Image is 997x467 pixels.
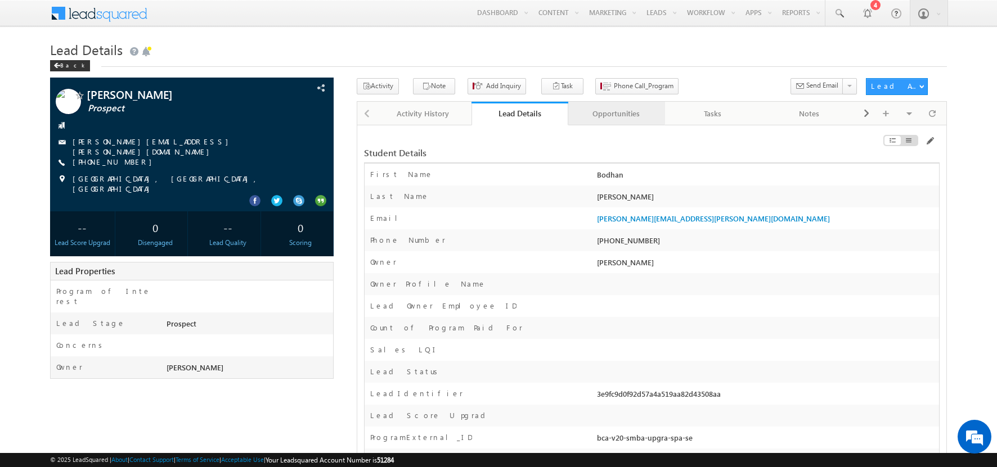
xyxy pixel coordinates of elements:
[50,60,90,71] div: Back
[129,456,174,463] a: Contact Support
[185,6,212,33] div: Minimize live chat window
[674,107,752,120] div: Tasks
[53,238,112,248] div: Lead Score Upgrad
[221,456,264,463] a: Acceptable Use
[370,169,433,179] label: First Name
[55,265,115,276] span: Lead Properties
[73,137,234,156] a: [PERSON_NAME][EMAIL_ADDRESS][PERSON_NAME][DOMAIN_NAME]
[50,455,394,465] span: © 2025 LeadSquared | | | | |
[577,107,655,120] div: Opportunities
[56,286,153,306] label: Program of Interest
[167,362,223,372] span: [PERSON_NAME]
[594,388,939,404] div: 3e9fc9d0f92d57a4a519aa82d43508aa
[176,456,219,463] a: Terms of Service
[370,235,446,245] label: Phone Number
[594,169,939,185] div: Bodhan
[73,174,304,194] span: [GEOGRAPHIC_DATA], [GEOGRAPHIC_DATA], [GEOGRAPHIC_DATA]
[56,318,125,328] label: Lead Stage
[370,344,439,355] label: Sales LQI
[595,78,679,94] button: Phone Call_Program
[377,456,394,464] span: 51284
[53,217,112,238] div: --
[266,456,394,464] span: Your Leadsquared Account Number is
[614,81,673,91] span: Phone Call_Program
[597,257,654,267] span: [PERSON_NAME]
[384,107,461,120] div: Activity History
[271,217,330,238] div: 0
[125,238,185,248] div: Disengaged
[471,102,568,125] a: Lead Details
[198,238,257,248] div: Lead Quality
[594,235,939,251] div: [PHONE_NUMBER]
[370,432,472,442] label: ProgramExternal_ID
[56,362,83,372] label: Owner
[370,257,397,267] label: Owner
[50,60,96,69] a: Back
[19,59,47,74] img: d_60004797649_company_0_60004797649
[59,59,189,74] div: Leave a message
[50,40,123,58] span: Lead Details
[486,81,521,91] span: Add Inquiry
[56,89,81,118] img: Profile photo
[370,191,429,201] label: Last Name
[73,157,158,168] span: [PHONE_NUMBER]
[597,214,830,223] a: [PERSON_NAME][EMAIL_ADDRESS][PERSON_NAME][DOMAIN_NAME]
[111,456,128,463] a: About
[770,107,848,120] div: Notes
[357,78,399,94] button: Activity
[375,102,471,125] a: Activity History
[370,213,406,223] label: Email
[271,238,330,248] div: Scoring
[665,102,762,125] a: Tasks
[370,410,489,420] label: Lead Score Upgrad
[87,89,264,100] span: [PERSON_NAME]
[866,78,928,95] button: Lead Actions
[791,78,843,94] button: Send Email
[370,388,463,398] label: LeadIdentifier
[15,104,205,337] textarea: Type your message and click 'Submit'
[871,81,919,91] div: Lead Actions
[568,102,665,125] a: Opportunities
[88,103,265,114] span: Prospect
[370,279,486,289] label: Owner Profile Name
[364,148,743,158] div: Student Details
[594,432,939,448] div: bca-v20-smba-upgra-spa-se
[164,318,333,334] div: Prospect
[370,366,442,377] label: Lead Status
[594,191,939,207] div: [PERSON_NAME]
[468,78,526,94] button: Add Inquiry
[165,346,204,361] em: Submit
[480,108,560,119] div: Lead Details
[198,217,257,238] div: --
[806,80,838,90] span: Send Email
[370,323,523,333] label: Count of Program Paid For
[541,78,583,94] button: Task
[761,102,858,125] a: Notes
[56,340,106,350] label: Concerns
[413,78,455,94] button: Note
[370,301,517,311] label: Lead Owner Employee ID
[125,217,185,238] div: 0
